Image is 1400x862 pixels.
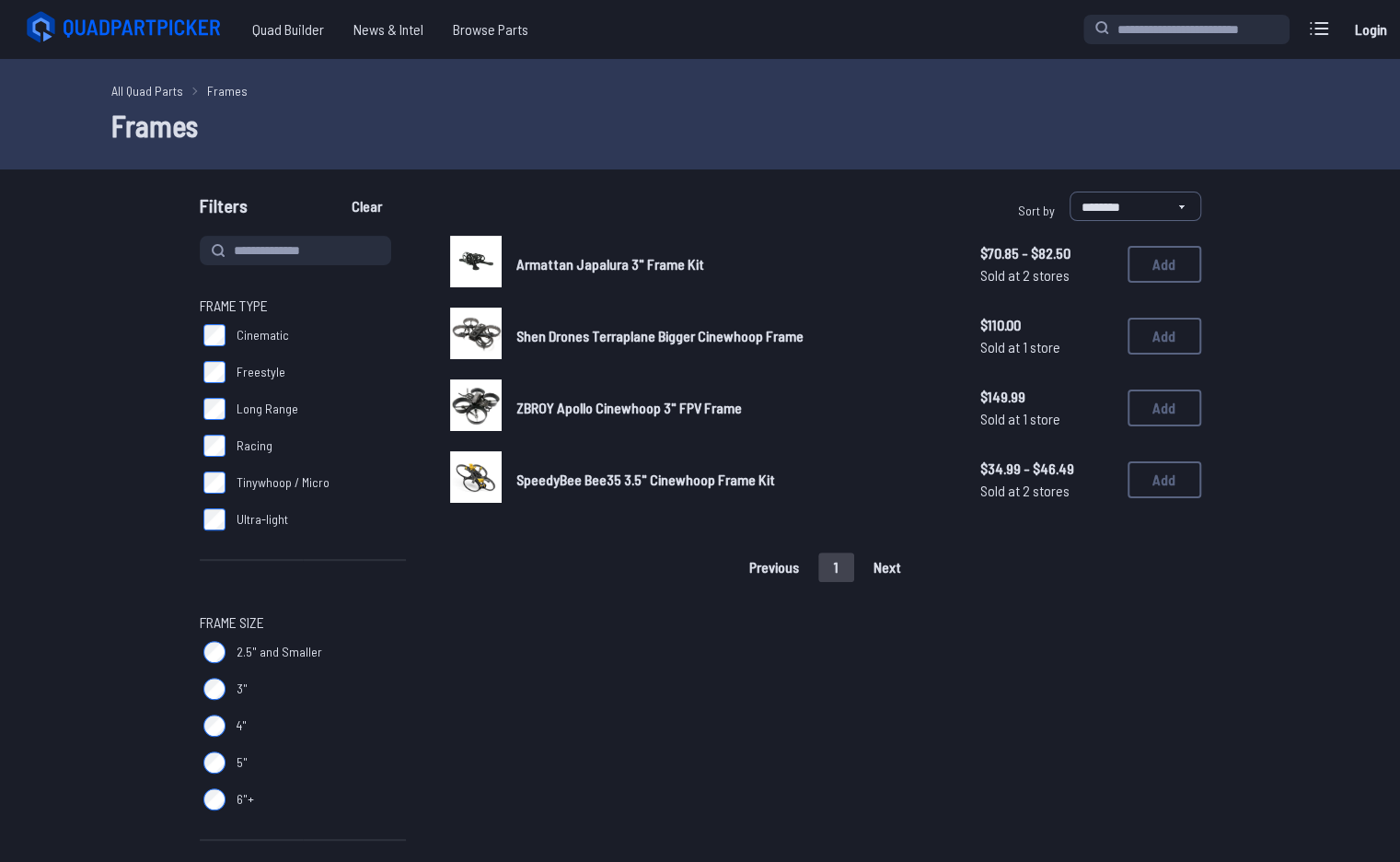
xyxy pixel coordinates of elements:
[980,264,1113,286] span: Sold at 2 stores
[1348,11,1393,48] a: Login
[1128,246,1201,283] button: Add
[450,236,502,293] a: image
[200,192,248,228] span: Filters
[516,397,951,419] a: ZBROY Apollo Cinewhoop 3" FPV Frame
[450,236,502,287] img: image
[203,715,226,737] input: 4"
[516,399,742,416] span: ZBROY Apollo Cinewhoop 3" FPV Frame
[1128,390,1201,426] button: Add
[450,451,502,503] img: image
[237,363,285,381] span: Freestyle
[203,472,226,494] input: Tinywhoop / Micro
[237,473,330,492] span: Tinywhoop / Micro
[200,612,264,634] span: Frame Size
[980,336,1113,358] span: Sold at 1 store
[237,437,272,455] span: Racing
[980,458,1113,480] span: $34.99 - $46.49
[203,435,226,457] input: Racing
[207,81,248,100] a: Frames
[516,469,951,491] a: SpeedyBee Bee35 3.5" Cinewhoop Frame Kit
[237,510,288,529] span: Ultra-light
[203,641,226,663] input: 2.5" and Smaller
[516,327,804,344] span: Shen Drones Terraplane Bigger Cinewhoop Frame
[339,11,438,48] a: News & Intel
[450,308,502,359] img: image
[237,790,254,809] span: 6"+
[980,242,1113,264] span: $70.85 - $82.50
[200,295,268,317] span: Frame Type
[203,324,226,346] input: Cinematic
[438,11,543,48] a: Browse Parts
[203,788,226,810] input: 6"+
[203,398,226,420] input: Long Range
[237,11,339,48] a: Quad Builder
[980,480,1113,502] span: Sold at 2 stores
[237,716,247,735] span: 4"
[450,379,502,431] img: image
[516,255,704,273] span: Armattan Japalura 3" Frame Kit
[516,471,775,488] span: SpeedyBee Bee35 3.5" Cinewhoop Frame Kit
[237,400,298,418] span: Long Range
[980,386,1113,408] span: $149.99
[450,451,502,508] a: image
[237,680,248,698] span: 3"
[516,253,951,275] a: Armattan Japalura 3" Frame Kit
[1128,461,1201,498] button: Add
[1018,203,1055,218] span: Sort by
[237,326,289,344] span: Cinematic
[980,408,1113,430] span: Sold at 1 store
[450,379,502,437] a: image
[203,678,226,700] input: 3"
[237,753,248,772] span: 5"
[1070,192,1201,221] select: Sort by
[237,643,322,661] span: 2.5" and Smaller
[111,81,183,100] a: All Quad Parts
[336,192,398,221] button: Clear
[818,553,854,582] button: 1
[450,308,502,365] a: image
[980,314,1113,336] span: $110.00
[1128,318,1201,355] button: Add
[516,325,951,347] a: Shen Drones Terraplane Bigger Cinewhoop Frame
[203,751,226,774] input: 5"
[203,508,226,530] input: Ultra-light
[203,361,226,383] input: Freestyle
[111,103,1290,147] h1: Frames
